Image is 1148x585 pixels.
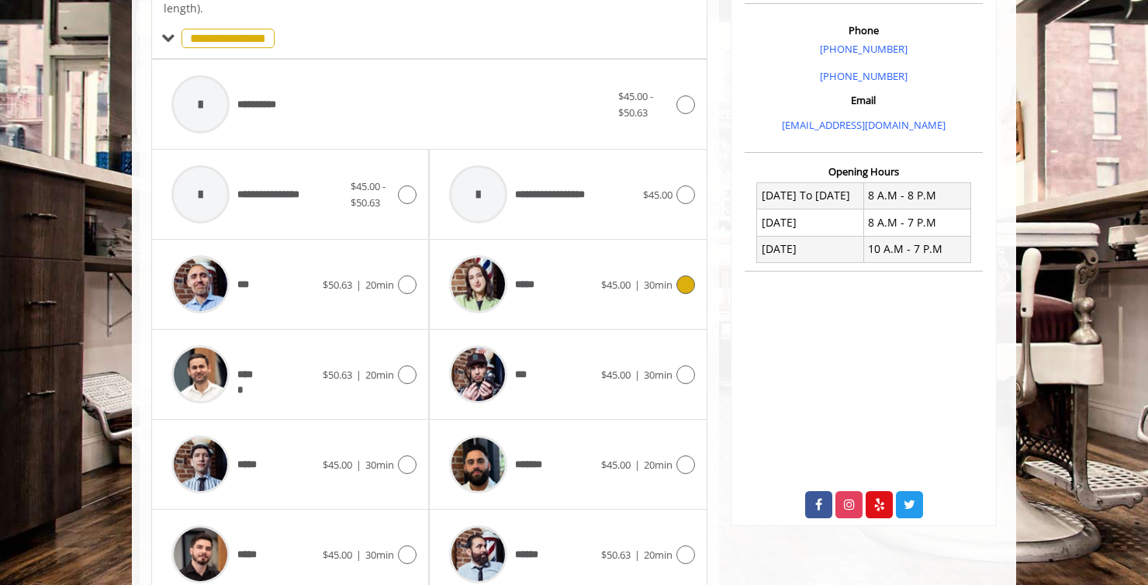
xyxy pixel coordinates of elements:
[745,166,983,177] h3: Opening Hours
[782,118,946,132] a: [EMAIL_ADDRESS][DOMAIN_NAME]
[757,209,864,236] td: [DATE]
[365,368,394,382] span: 20min
[323,548,352,562] span: $45.00
[749,25,979,36] h3: Phone
[757,236,864,262] td: [DATE]
[601,548,631,562] span: $50.63
[601,278,631,292] span: $45.00
[757,182,864,209] td: [DATE] To [DATE]
[356,548,361,562] span: |
[365,278,394,292] span: 20min
[323,458,352,472] span: $45.00
[635,458,640,472] span: |
[643,188,673,202] span: $45.00
[820,69,908,83] a: [PHONE_NUMBER]
[820,42,908,56] a: [PHONE_NUMBER]
[644,458,673,472] span: 20min
[635,548,640,562] span: |
[618,89,653,119] span: $45.00 - $50.63
[601,368,631,382] span: $45.00
[323,278,352,292] span: $50.63
[635,368,640,382] span: |
[863,209,970,236] td: 8 A.M - 7 P.M
[635,278,640,292] span: |
[644,278,673,292] span: 30min
[365,548,394,562] span: 30min
[863,236,970,262] td: 10 A.M - 7 P.M
[323,368,352,382] span: $50.63
[644,368,673,382] span: 30min
[644,548,673,562] span: 20min
[351,179,386,209] span: $45.00 - $50.63
[365,458,394,472] span: 30min
[356,278,361,292] span: |
[356,458,361,472] span: |
[601,458,631,472] span: $45.00
[863,182,970,209] td: 8 A.M - 8 P.M
[356,368,361,382] span: |
[749,95,979,106] h3: Email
